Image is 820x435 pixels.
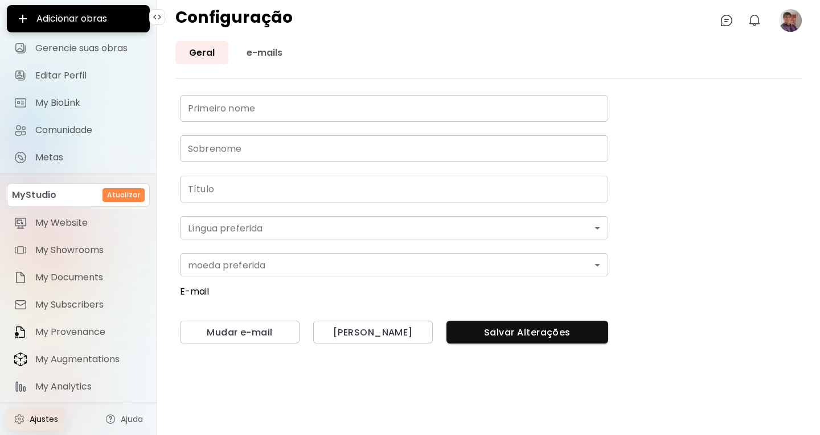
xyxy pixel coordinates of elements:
img: My BioLink icon [14,96,27,110]
span: My BioLink [35,97,143,109]
div: ​ [180,216,608,239]
h6: Atualizar [107,190,140,200]
img: Editar Perfil icon [14,69,27,82]
img: item [14,216,27,230]
span: Mudar e-mail [189,326,290,338]
span: Comunidade [35,125,143,136]
img: Comunidade icon [14,123,27,137]
img: item [14,380,27,393]
span: Adicionar obras [16,12,141,26]
a: itemMy Analytics [7,375,150,398]
span: My Website [35,217,143,229]
span: [PERSON_NAME] [322,326,424,338]
span: Gerencie suas obras [35,43,143,54]
img: item [14,271,27,284]
a: Gerencie suas obras iconGerencie suas obras [7,37,150,60]
a: itemMy Showrooms [7,239,150,262]
span: Metas [35,152,143,163]
h4: Configuração [175,9,293,32]
span: My Subscribers [35,299,143,310]
button: Salvar Alterações [446,321,608,343]
a: completeMetas iconMetas [7,146,150,169]
span: Ajuda [121,413,143,425]
img: Gerencie suas obras icon [14,42,27,55]
span: Salvar Alterações [456,326,599,338]
span: My Showrooms [35,245,143,256]
a: Ajuda [98,408,150,430]
img: item [14,325,27,339]
p: MyStudio [12,188,56,202]
a: itemMy Documents [7,266,150,289]
a: completeMy BioLink iconMy BioLink [7,92,150,114]
img: help [105,413,116,425]
div: ​ [180,253,608,276]
img: settings [14,413,25,425]
a: itemMy Augmentations [7,348,150,371]
a: e-mails [233,41,296,64]
img: chatIcon [720,14,733,27]
a: Geral [175,41,228,64]
a: itemMy Provenance [7,321,150,343]
a: Editar Perfil iconEditar Perfil [7,64,150,87]
button: [PERSON_NAME] [313,321,433,343]
span: My Augmentations [35,354,143,365]
h5: E-mail [180,285,608,298]
a: itemMy Website [7,212,150,234]
button: bellIcon [745,11,764,30]
span: My Provenance [35,326,143,338]
img: item [14,243,27,257]
a: itemMy Subscribers [7,293,150,316]
span: My Documents [35,272,143,283]
a: Comunidade iconComunidade [7,119,150,142]
span: My Analytics [35,381,143,392]
img: Metas icon [14,151,27,164]
img: item [14,298,27,312]
a: Ajustes [7,408,65,430]
span: Ajustes [30,413,58,425]
img: bellIcon [748,14,761,27]
span: Editar Perfil [35,70,143,81]
button: Mudar e-mail [180,321,300,343]
img: item [14,352,27,367]
img: collapse [153,13,162,22]
button: Adicionar obras [7,5,150,32]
